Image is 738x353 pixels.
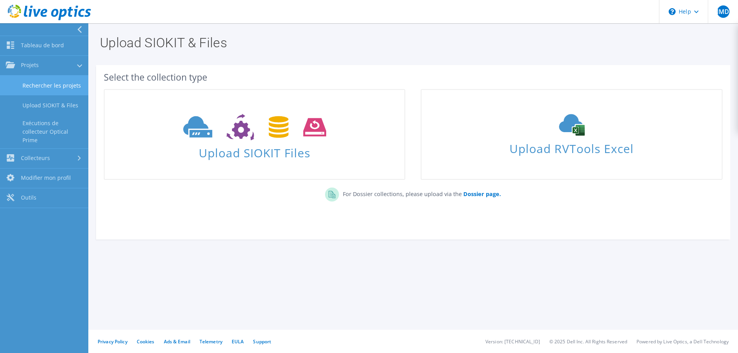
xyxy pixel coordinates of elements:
a: Support [253,338,271,345]
svg: \n [669,8,676,15]
b: Dossier page. [463,190,501,198]
a: Dossier page. [462,190,501,198]
li: Version: [TECHNICAL_ID] [485,338,540,345]
span: SIMDC [717,5,729,18]
p: For Dossier collections, please upload via the [339,188,501,198]
span: Upload RVTools Excel [421,138,721,155]
li: Powered by Live Optics, a Dell Technology [637,338,729,345]
a: EULA [232,338,244,345]
a: Telemetry [200,338,222,345]
span: Upload SIOKIT Files [105,142,404,159]
a: Privacy Policy [98,338,127,345]
a: Upload RVTools Excel [421,89,722,180]
a: Upload SIOKIT Files [104,89,405,180]
h1: Upload SIOKIT & Files [100,36,723,49]
li: © 2025 Dell Inc. All Rights Reserved [549,338,627,345]
div: Select the collection type [104,73,723,81]
a: Ads & Email [164,338,190,345]
a: Cookies [137,338,155,345]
